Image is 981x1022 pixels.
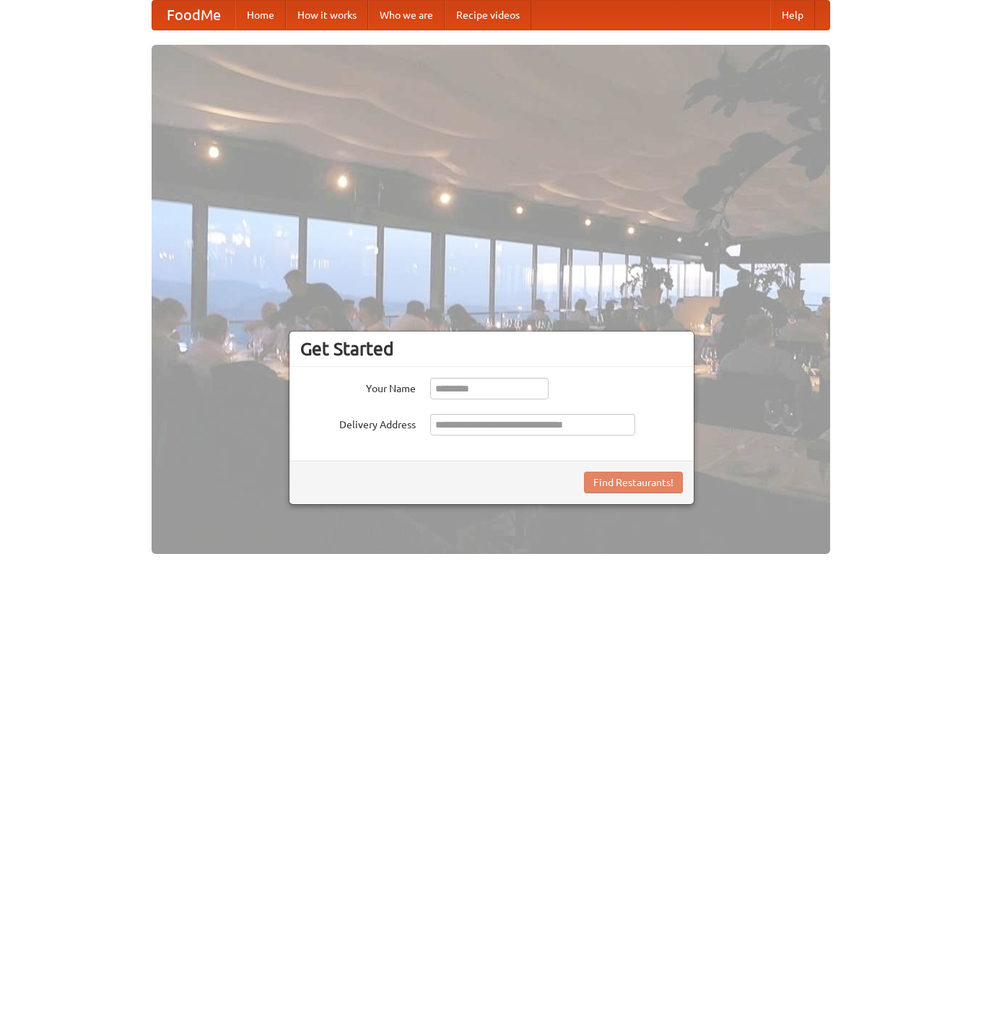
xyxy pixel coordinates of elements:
[300,338,683,360] h3: Get Started
[286,1,368,30] a: How it works
[770,1,815,30] a: Help
[300,378,416,396] label: Your Name
[584,472,683,493] button: Find Restaurants!
[300,414,416,432] label: Delivery Address
[445,1,531,30] a: Recipe videos
[368,1,445,30] a: Who we are
[152,1,235,30] a: FoodMe
[235,1,286,30] a: Home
